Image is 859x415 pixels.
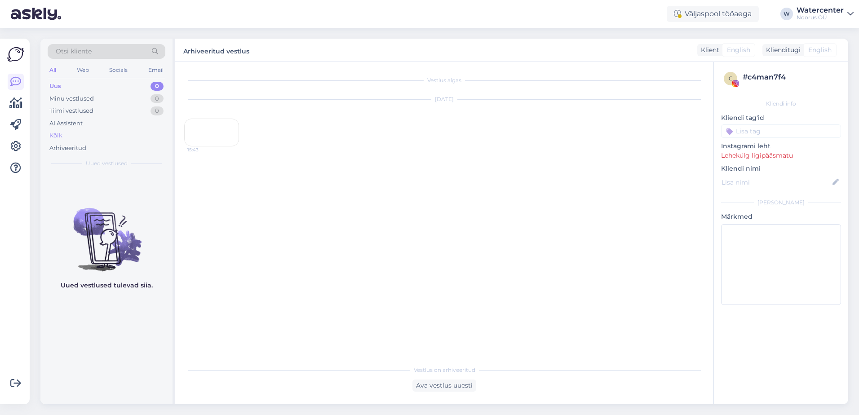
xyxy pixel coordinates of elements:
span: Vestlus on arhiveeritud [414,366,475,374]
div: 0 [151,94,164,103]
div: Arhiveeritud [49,144,86,153]
div: Kliendi info [721,100,841,108]
div: Web [75,64,91,76]
div: Email [146,64,165,76]
span: English [808,45,832,55]
div: Ava vestlus uuesti [412,380,476,392]
span: English [727,45,750,55]
div: Väljaspool tööaega [667,6,759,22]
p: Märkmed [721,212,841,221]
div: AI Assistent [49,119,83,128]
div: 0 [151,106,164,115]
a: WatercenterNoorus OÜ [797,7,854,21]
p: Kliendi tag'id [721,113,841,123]
div: [PERSON_NAME] [721,199,841,207]
div: W [780,8,793,20]
span: Uued vestlused [86,159,128,168]
div: Klient [697,45,719,55]
span: 15:43 [187,146,221,153]
input: Lisa nimi [722,177,831,187]
label: Arhiveeritud vestlus [183,44,249,56]
input: Lisa tag [721,124,841,138]
div: Socials [107,64,129,76]
div: Noorus OÜ [797,14,844,21]
p: Uued vestlused tulevad siia. [61,281,153,290]
div: Uus [49,82,61,91]
p: Kliendi nimi [721,164,841,173]
p: Lehekülg ligipääsmatu [721,151,841,160]
div: Kõik [49,131,62,140]
div: # c4man7f4 [743,72,838,83]
div: Vestlus algas [184,76,704,84]
div: All [48,64,58,76]
span: c [729,75,733,82]
p: Instagrami leht [721,141,841,151]
div: Watercenter [797,7,844,14]
span: Otsi kliente [56,47,92,56]
div: Klienditugi [762,45,801,55]
div: [DATE] [184,95,704,103]
img: Askly Logo [7,46,24,63]
div: 0 [151,82,164,91]
div: Minu vestlused [49,94,94,103]
div: Tiimi vestlused [49,106,93,115]
img: No chats [40,192,173,273]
